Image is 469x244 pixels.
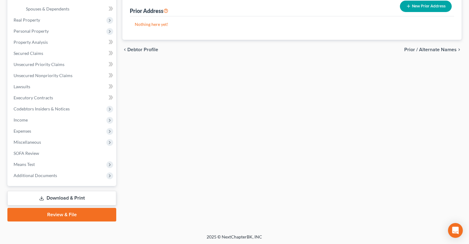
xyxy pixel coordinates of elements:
[14,28,49,34] span: Personal Property
[14,95,53,100] span: Executory Contracts
[9,37,116,48] a: Property Analysis
[14,139,41,145] span: Miscellaneous
[9,48,116,59] a: Secured Claims
[404,47,462,52] button: Prior / Alternate Names chevron_right
[400,1,452,12] button: New Prior Address
[457,47,462,52] i: chevron_right
[135,21,449,27] p: Nothing here yet!
[9,70,116,81] a: Unsecured Nonpriority Claims
[14,151,39,156] span: SOFA Review
[14,162,35,167] span: Means Test
[122,47,158,52] button: chevron_left Debtor Profile
[7,208,116,221] a: Review & File
[14,84,30,89] span: Lawsuits
[26,6,69,11] span: Spouses & Dependents
[21,3,116,14] a: Spouses & Dependents
[14,106,70,111] span: Codebtors Insiders & Notices
[404,47,457,52] span: Prior / Alternate Names
[7,191,116,205] a: Download & Print
[14,73,72,78] span: Unsecured Nonpriority Claims
[9,148,116,159] a: SOFA Review
[127,47,158,52] span: Debtor Profile
[14,17,40,23] span: Real Property
[14,62,64,67] span: Unsecured Priority Claims
[130,7,168,14] div: Prior Address
[9,59,116,70] a: Unsecured Priority Claims
[14,51,43,56] span: Secured Claims
[9,92,116,103] a: Executory Contracts
[14,117,28,122] span: Income
[14,173,57,178] span: Additional Documents
[14,39,48,45] span: Property Analysis
[14,128,31,134] span: Expenses
[448,223,463,238] div: Open Intercom Messenger
[9,81,116,92] a: Lawsuits
[122,47,127,52] i: chevron_left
